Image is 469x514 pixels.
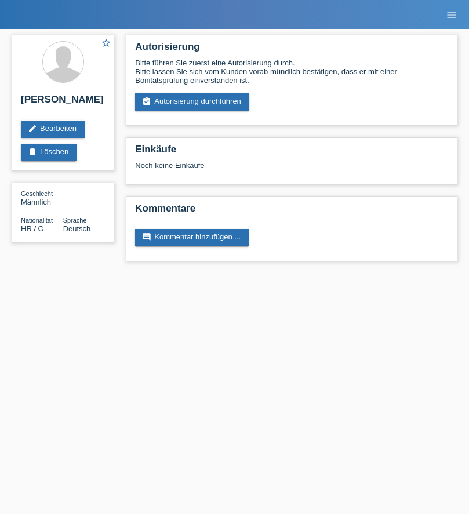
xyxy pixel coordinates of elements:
div: Bitte führen Sie zuerst eine Autorisierung durch. Bitte lassen Sie sich vom Kunden vorab mündlich... [135,59,448,85]
a: deleteLöschen [21,144,77,161]
span: Nationalität [21,217,53,224]
div: Männlich [21,189,63,206]
h2: Kommentare [135,203,448,220]
i: comment [142,232,151,242]
h2: Einkäufe [135,144,448,161]
a: commentKommentar hinzufügen ... [135,229,249,246]
span: Geschlecht [21,190,53,197]
a: star_border [101,38,111,50]
i: star_border [101,38,111,48]
i: assignment_turned_in [142,97,151,106]
span: Deutsch [63,224,91,233]
a: menu [440,11,463,18]
i: edit [28,124,37,133]
h2: Autorisierung [135,41,448,59]
i: menu [446,9,457,21]
span: Sprache [63,217,87,224]
i: delete [28,147,37,156]
div: Noch keine Einkäufe [135,161,448,178]
h2: [PERSON_NAME] [21,94,105,111]
a: editBearbeiten [21,121,85,138]
span: Kroatien / C / 17.06.1976 [21,224,43,233]
a: assignment_turned_inAutorisierung durchführen [135,93,249,111]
